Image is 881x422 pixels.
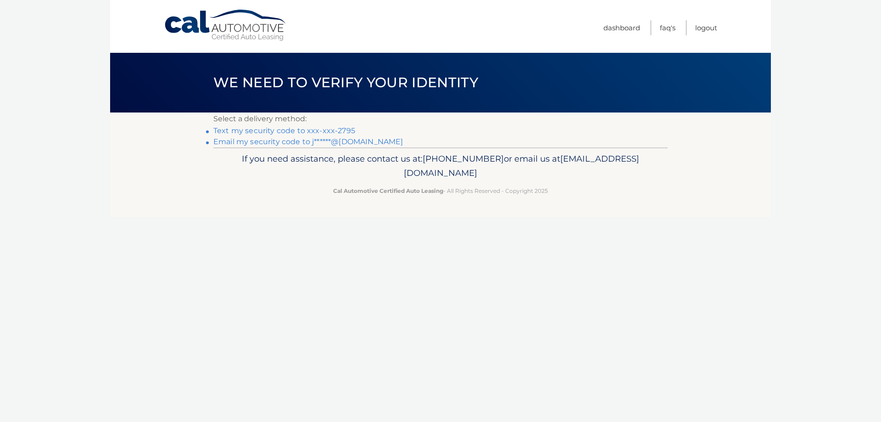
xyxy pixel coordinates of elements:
p: - All Rights Reserved - Copyright 2025 [219,186,662,196]
a: Text my security code to xxx-xxx-2795 [213,126,355,135]
a: Dashboard [603,20,640,35]
a: Cal Automotive [164,9,288,42]
span: We need to verify your identity [213,74,478,91]
a: Email my security code to j******@[DOMAIN_NAME] [213,137,403,146]
a: FAQ's [660,20,675,35]
span: [PHONE_NUMBER] [423,153,504,164]
strong: Cal Automotive Certified Auto Leasing [333,187,443,194]
p: Select a delivery method: [213,113,668,125]
p: If you need assistance, please contact us at: or email us at [219,152,662,181]
a: Logout [695,20,717,35]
